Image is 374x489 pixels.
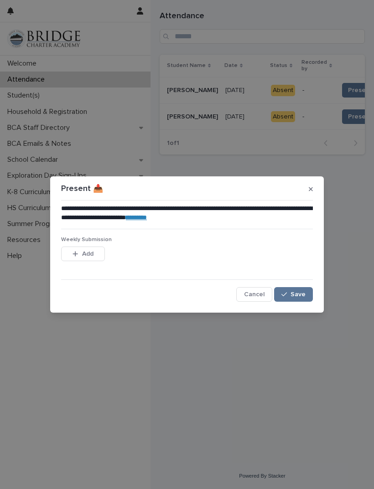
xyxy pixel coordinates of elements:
[61,247,105,261] button: Add
[236,287,272,302] button: Cancel
[61,237,112,242] span: Weekly Submission
[61,184,103,194] p: Present 📥
[274,287,313,302] button: Save
[82,251,93,257] span: Add
[244,291,265,298] span: Cancel
[291,291,306,298] span: Save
